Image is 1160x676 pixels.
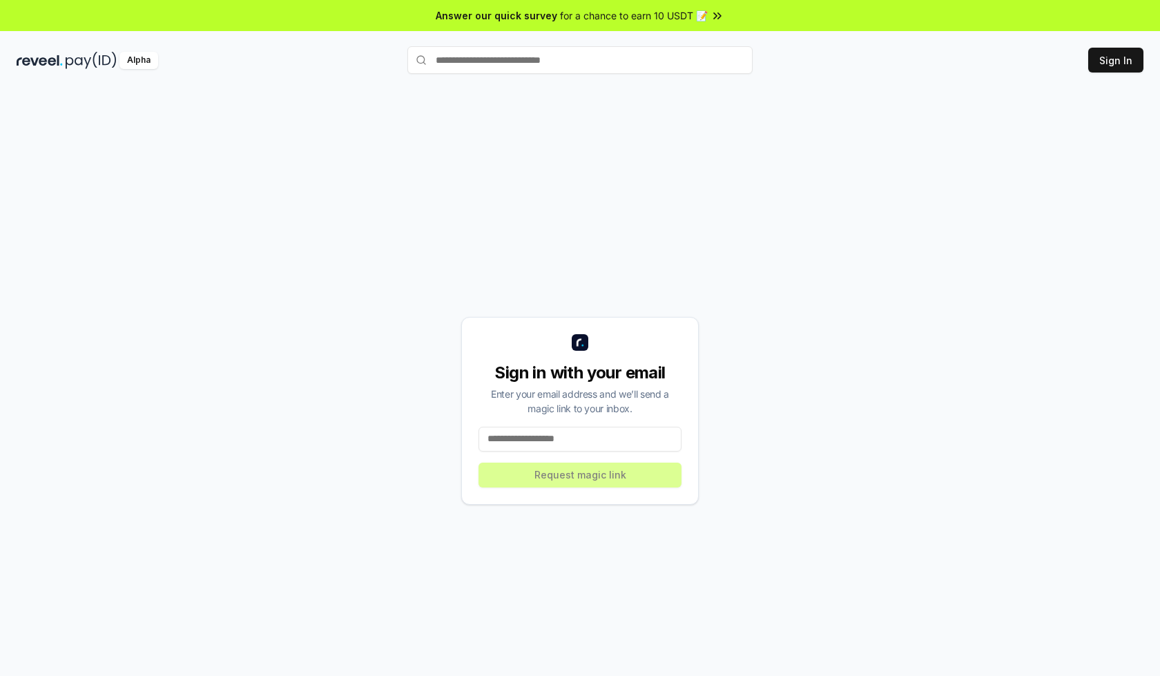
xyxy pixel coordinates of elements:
[560,8,708,23] span: for a chance to earn 10 USDT 📝
[478,387,681,416] div: Enter your email address and we’ll send a magic link to your inbox.
[66,52,117,69] img: pay_id
[119,52,158,69] div: Alpha
[1088,48,1143,73] button: Sign In
[572,334,588,351] img: logo_small
[478,362,681,384] div: Sign in with your email
[17,52,63,69] img: reveel_dark
[436,8,557,23] span: Answer our quick survey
